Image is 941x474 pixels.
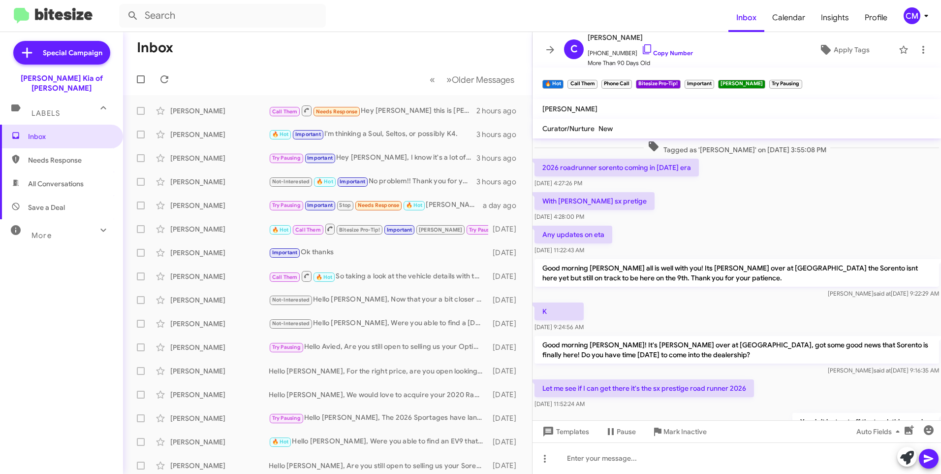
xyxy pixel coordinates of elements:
span: [PERSON_NAME] [DATE] 9:22:29 AM [828,290,939,297]
div: [DATE] [488,295,524,305]
button: Templates [533,423,597,440]
div: [PERSON_NAME] [170,153,269,163]
span: All Conversations [28,179,84,189]
span: Try Pausing [272,415,301,421]
span: New [598,124,613,133]
p: 2026 roadrunner sorento coming in [DATE] era [534,159,699,176]
p: Good morning [PERSON_NAME] all is well with you! Its [PERSON_NAME] over at [GEOGRAPHIC_DATA] the ... [534,259,939,287]
span: 🔥 Hot [272,439,289,445]
div: [DATE] [488,437,524,447]
div: I'm thinking a Soul, Seltos, or possibly K4. [269,129,476,140]
span: Labels [31,109,60,118]
button: Apply Tags [794,41,894,59]
div: 2 hours ago [476,106,524,116]
span: Important [387,227,412,233]
span: Call Them [272,108,298,115]
span: Call Them [295,227,321,233]
p: Good morning [PERSON_NAME]! It's [PERSON_NAME] over at [GEOGRAPHIC_DATA], got some good news that... [534,336,939,364]
div: [PERSON_NAME] [170,177,269,187]
span: Apply Tags [834,41,870,59]
div: 3 hours ago [476,130,524,139]
span: Try Pausing [272,344,301,350]
small: Bitesize Pro-Tip! [636,80,680,89]
p: Any updates on eta [534,226,612,243]
a: Profile [857,3,895,32]
span: Important [295,131,321,137]
span: 🔥 Hot [406,202,423,208]
small: Try Pausing [769,80,802,89]
span: [PERSON_NAME] [DATE] 9:16:35 AM [828,367,939,374]
div: Hello [PERSON_NAME], Are you still open to selling us your Sorento for the right price? [269,461,488,471]
span: Curator/Nurture [542,124,595,133]
span: Needs Response [358,202,400,208]
span: Stop [339,202,351,208]
button: Next [440,69,520,90]
span: 🔥 Hot [316,178,333,185]
span: Needs Response [28,155,112,165]
button: Previous [424,69,441,90]
div: [PERSON_NAME] [170,271,269,281]
small: 🔥 Hot [542,80,564,89]
span: Not-Interested [272,178,310,185]
span: 🔥 Hot [272,131,289,137]
span: [PHONE_NUMBER] [588,43,693,58]
div: [PERSON_NAME] [170,342,269,352]
div: Hello [PERSON_NAME], We would love to acquire your 2020 Ram 1500 for our pre owned lot. For the r... [269,390,488,400]
span: Insights [813,3,857,32]
span: Templates [540,423,589,440]
span: Save a Deal [28,203,65,212]
div: [PERSON_NAME] [170,201,269,210]
div: Ok thanks [269,247,488,258]
span: Needs Response [316,108,358,115]
div: [PERSON_NAME] [170,461,269,471]
a: Inbox [728,3,764,32]
input: Search [119,4,326,28]
div: [DATE] [488,461,524,471]
div: [DATE] [488,413,524,423]
div: [PERSON_NAME] [170,319,269,329]
div: Hello Avied, Are you still open to selling us your Optima for the right price? [269,341,488,353]
span: [PERSON_NAME] [588,32,693,43]
button: Auto Fields [848,423,911,440]
span: [PERSON_NAME] [542,104,597,113]
div: [PERSON_NAME] we will be at [GEOGRAPHIC_DATA] around 10am [269,200,483,211]
span: Call Them [272,274,298,280]
h1: Inbox [137,40,173,56]
div: [PERSON_NAME] [170,248,269,258]
span: [DATE] 4:27:26 PM [534,179,582,187]
span: Not-Interested [272,320,310,327]
a: Special Campaign [13,41,110,65]
div: Hey [PERSON_NAME], I know it's a lot of vehicles to sift through, but were you able to find a veh... [269,152,476,164]
button: CM [895,7,930,24]
span: C [570,41,578,57]
div: 3 hours ago [476,153,524,163]
small: Call Them [567,80,597,89]
span: said at [874,290,891,297]
div: No problem!! Thank you for your patience. :) [269,176,476,187]
small: [PERSON_NAME] [718,80,765,89]
div: [DATE] [488,271,524,281]
div: Hello [PERSON_NAME], Were you able to find an EV9 that fit your needs? [269,436,488,447]
p: With [PERSON_NAME] sx pretige [534,192,655,210]
div: [DATE] [488,342,524,352]
span: [DATE] 9:24:56 AM [534,323,584,331]
div: Hello [PERSON_NAME], For the right price, are you open looking to sell your Sportage? [269,366,488,376]
p: K [534,303,584,320]
p: Let me see if I can get there it's the sx prestige road runner 2026 [534,379,754,397]
span: Mark Inactive [663,423,707,440]
span: Important [272,249,298,256]
small: Phone Call [601,80,632,89]
span: Important [340,178,365,185]
span: Special Campaign [43,48,102,58]
div: [DATE] [488,366,524,376]
span: Auto Fields [856,423,904,440]
span: Try Pausing [272,202,301,208]
div: [PERSON_NAME] [170,224,269,234]
span: Try Pausing [272,155,301,161]
div: [DATE] [488,224,524,234]
span: Not-Interested [272,297,310,303]
div: So taking a look at the vehicle details with the appraiser, it looks like we would be able to tra... [269,270,488,282]
span: Tagged as '[PERSON_NAME]' on [DATE] 3:55:08 PM [644,140,830,155]
button: Pause [597,423,644,440]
